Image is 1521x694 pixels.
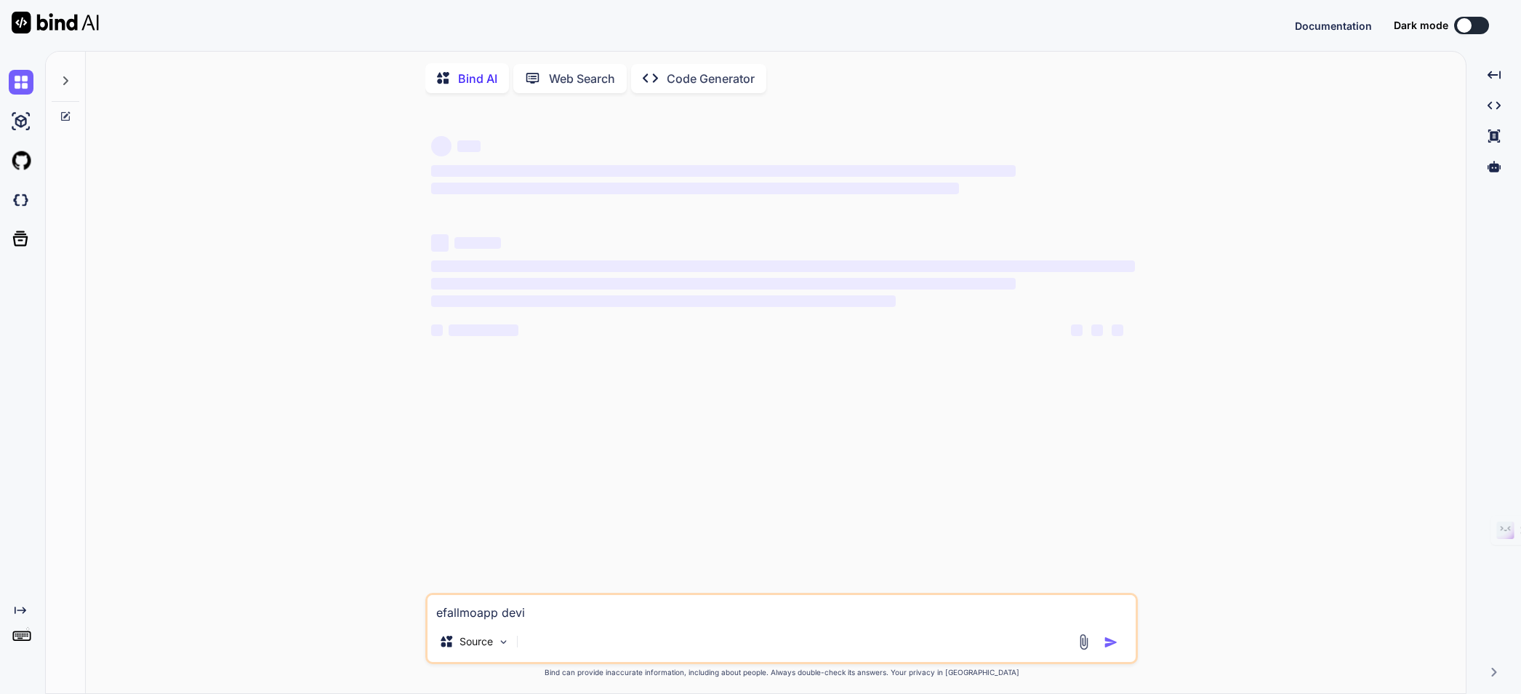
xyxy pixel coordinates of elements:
img: icon [1104,635,1118,650]
span: ‌ [431,136,452,156]
span: ‌ [431,183,959,194]
span: ‌ [457,140,481,152]
span: ‌ [431,165,1015,177]
img: attachment [1075,634,1092,650]
span: Dark mode [1394,18,1448,33]
span: ‌ [431,278,1015,290]
p: Source [459,634,493,649]
img: Pick Models [497,636,510,648]
button: Documentation [1295,18,1372,33]
span: ‌ [1071,324,1083,336]
span: ‌ [1112,324,1123,336]
span: ‌ [431,295,896,307]
img: darkCloudIdeIcon [9,188,33,212]
img: chat [9,70,33,95]
span: Documentation [1295,20,1372,32]
span: ‌ [431,234,449,252]
img: githubLight [9,148,33,173]
span: ‌ [454,237,501,249]
span: ‌ [431,324,443,336]
img: Bind AI [12,12,99,33]
img: ai-studio [9,109,33,134]
span: ‌ [431,260,1135,272]
p: Bind AI [458,70,497,87]
p: Web Search [549,70,615,87]
p: Code Generator [667,70,755,87]
textarea: efallmoapp devi [428,595,1136,621]
span: ‌ [449,324,518,336]
span: ‌ [1091,324,1103,336]
p: Bind can provide inaccurate information, including about people. Always double-check its answers.... [425,667,1138,678]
